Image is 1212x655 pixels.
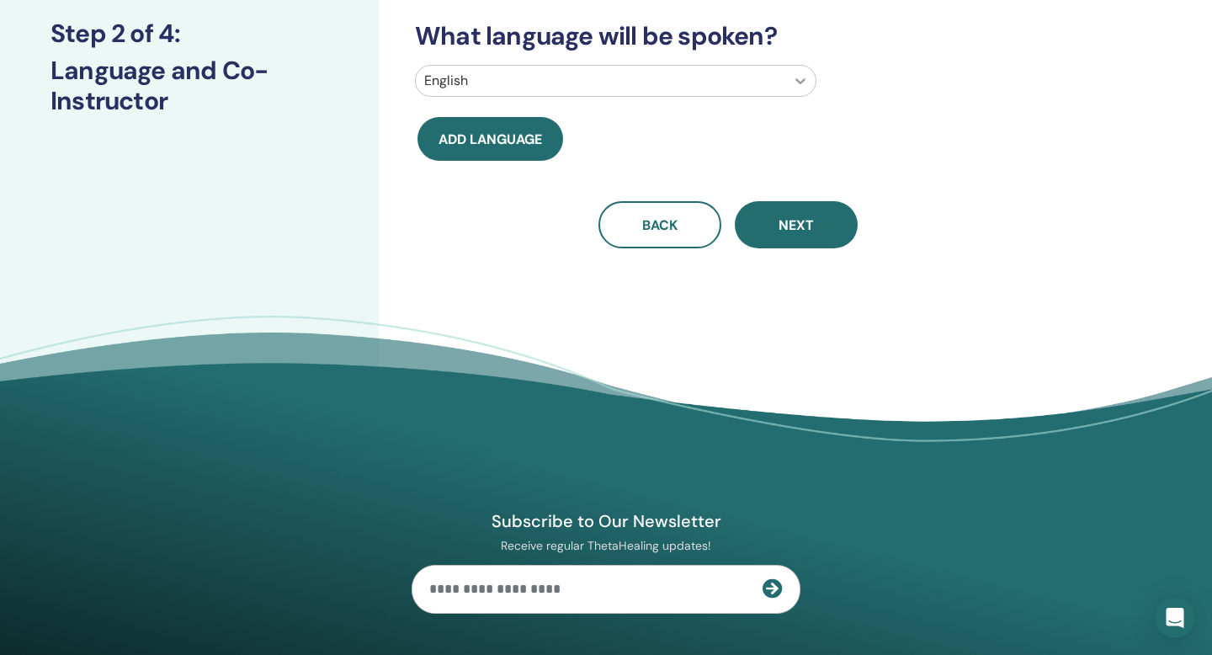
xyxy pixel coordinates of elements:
button: Next [735,201,858,248]
div: Open Intercom Messenger [1155,598,1195,638]
h4: Subscribe to Our Newsletter [412,510,800,532]
span: Back [642,216,678,234]
span: Next [779,216,814,234]
h3: Language and Co-Instructor [50,56,328,116]
h3: What language will be spoken? [405,21,1051,51]
p: Receive regular ThetaHealing updates! [412,538,800,553]
span: Add language [439,130,542,148]
h3: Step 2 of 4 : [50,19,328,49]
button: Add language [417,117,563,161]
button: Back [598,201,721,248]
